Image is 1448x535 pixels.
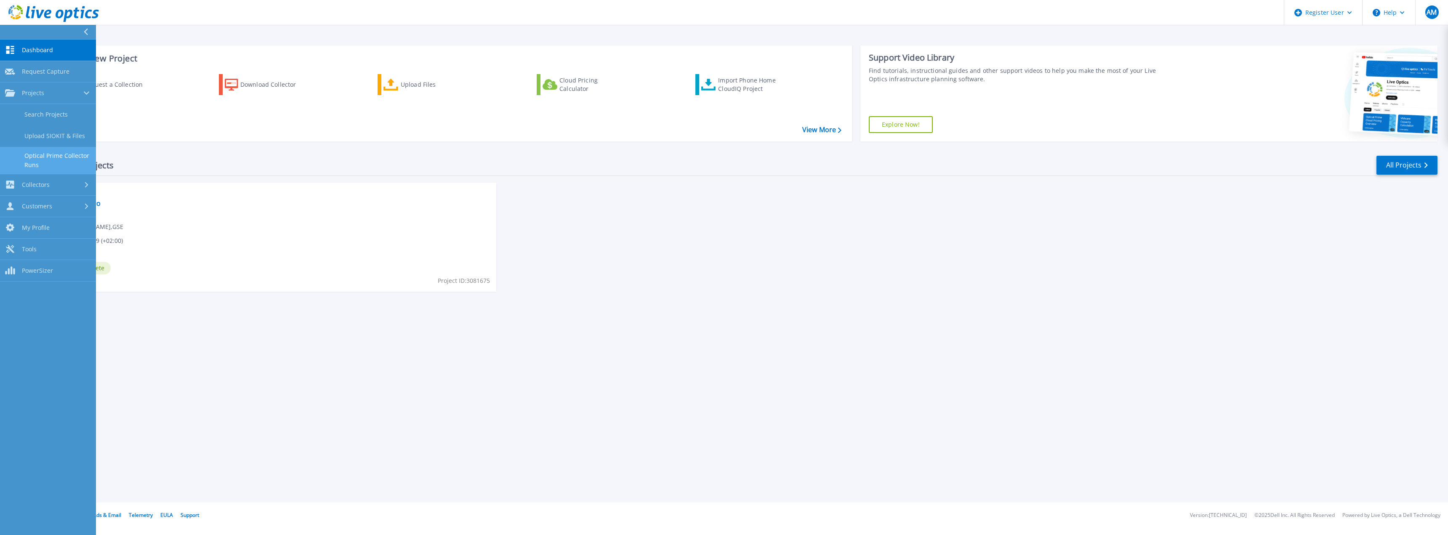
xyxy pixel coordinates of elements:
[869,67,1170,83] div: Find tutorials, instructional guides and other support videos to help you make the most of your L...
[1427,9,1437,16] span: AM
[22,46,53,54] span: Dashboard
[160,511,173,519] a: EULA
[22,181,50,189] span: Collectors
[240,76,308,93] div: Download Collector
[64,188,491,197] span: Optical Prime
[181,511,199,519] a: Support
[219,74,313,95] a: Download Collector
[22,267,53,274] span: PowerSizer
[401,76,468,93] div: Upload Files
[718,76,784,93] div: Import Phone Home CloudIQ Project
[1376,156,1437,175] a: All Projects
[22,89,44,97] span: Projects
[93,511,121,519] a: Ads & Email
[129,511,153,519] a: Telemetry
[869,116,933,133] a: Explore Now!
[84,76,151,93] div: Request a Collection
[378,74,471,95] a: Upload Files
[1254,513,1335,518] li: © 2025 Dell Inc. All Rights Reserved
[537,74,631,95] a: Cloud Pricing Calculator
[869,52,1170,63] div: Support Video Library
[22,245,37,253] span: Tools
[438,276,490,285] span: Project ID: 3081675
[22,202,52,210] span: Customers
[802,126,841,134] a: View More
[60,54,841,63] h3: Start a New Project
[22,224,50,232] span: My Profile
[1190,513,1247,518] li: Version: [TECHNICAL_ID]
[22,68,69,75] span: Request Capture
[1342,513,1440,518] li: Powered by Live Optics, a Dell Technology
[559,76,627,93] div: Cloud Pricing Calculator
[60,74,154,95] a: Request a Collection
